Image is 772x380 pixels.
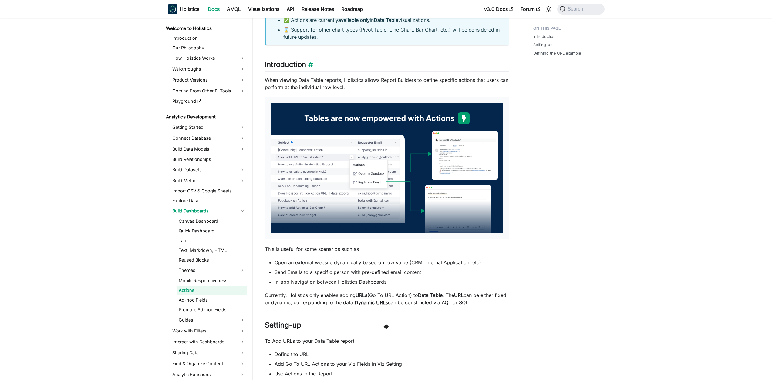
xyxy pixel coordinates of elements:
a: Tabs [177,236,247,245]
strong: URLs [356,292,367,298]
a: AMQL [223,4,244,14]
img: Holistics [168,4,177,14]
nav: Docs sidebar [162,18,253,380]
a: Quick Dashboard [177,227,247,235]
li: Send Emails to a specific person with pre-defined email content [275,268,509,276]
li: ✅ Actions are currently in visualizations. [283,16,502,24]
a: Interact with Dashboards [170,337,247,347]
strong: Dynamic URLs [355,299,388,305]
a: Data Table [374,17,398,23]
a: Product Versions [170,75,247,85]
p: Currently, Holistics only enables adding (Go To URL Action) to . The can be either fixed or dynam... [265,292,509,306]
a: Analytic Functions [170,370,247,379]
a: Our Philosophy [170,44,247,52]
span: Search [566,6,587,12]
a: v3.0 Docs [480,4,517,14]
a: Coming From Other BI Tools [170,86,247,96]
a: Build Metrics [170,176,247,185]
p: When viewing Data Table reports, Holistics allows Report Builders to define specific actions that... [265,76,509,91]
li: Open an external website dynamically based on row value (CRM, Internal Application, etc) [275,259,509,266]
a: Release Notes [298,4,338,14]
a: Setting-up [533,42,553,48]
a: Defining the URL example [533,50,581,56]
a: Ad-hoc Fields [177,296,247,304]
a: Introduction [533,34,556,39]
li: Define the URL [275,351,509,358]
a: Text, Markdown, HTML [177,246,247,255]
a: Explore Data [170,196,247,205]
a: Guides [177,315,247,325]
a: Mobile Responsiveness [177,276,247,285]
a: Actions [177,286,247,295]
a: Analytics Development [164,113,247,121]
a: Find & Organize Content [170,359,247,368]
a: Build Dashboards [170,206,247,216]
a: Walkthroughs [170,64,247,74]
a: How Holistics Works [170,53,247,63]
a: Build Datasets [170,165,247,175]
a: Themes [177,265,247,275]
a: Import CSV & Google Sheets [170,187,247,195]
p: To Add URLs to your Data Table report [265,337,509,345]
a: API [283,4,298,14]
a: HolisticsHolisticsHolistics [168,4,199,14]
li: ⌛ Support for other chart types (Pivot Table, Line Chart, Bar Chart, etc.) will be considered in ... [283,26,502,41]
a: Connect Database [170,133,247,143]
button: Search (Command+K) [557,4,604,15]
li: In-app Navigation between Holistics Dashboards [275,278,509,285]
a: Forum [517,4,544,14]
strong: available only [338,17,370,23]
a: Build Relationships [170,155,247,164]
img: Action Background [271,103,503,233]
p: This is useful for some scenarios such as [265,245,509,253]
a: Promote Ad-hoc Fields [177,305,247,314]
a: Introduction [170,34,247,42]
button: Switch between dark and light mode (currently system mode) [544,4,554,14]
strong: URL [454,292,464,298]
li: Add Go To URL Actions to your Viz Fields in Viz Setting [275,360,509,368]
h2: Setting-up [265,321,509,332]
a: Welcome to Holistics [164,24,247,33]
a: Playground [170,97,247,105]
a: Direct link to Introduction [306,60,313,69]
a: Docs [204,4,223,14]
a: Visualizations [244,4,283,14]
a: Canvas Dashboard [177,217,247,225]
h2: Introduction [265,60,509,72]
a: Build Data Models [170,144,247,154]
a: Work with Filters [170,326,247,336]
li: Use Actions in the Report [275,370,509,377]
a: Sharing Data [170,348,247,358]
strong: Data Table [418,292,443,298]
a: Getting Started [170,122,247,132]
a: Reused Blocks [177,256,247,264]
b: Holistics [180,5,199,13]
a: Roadmap [338,4,367,14]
